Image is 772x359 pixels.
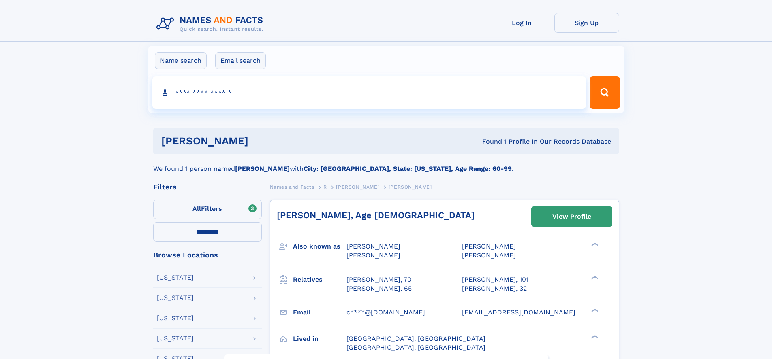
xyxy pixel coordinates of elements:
[152,76,586,109] input: search input
[346,242,400,250] span: [PERSON_NAME]
[346,344,485,351] span: [GEOGRAPHIC_DATA], [GEOGRAPHIC_DATA]
[323,182,327,192] a: R
[462,275,528,284] a: [PERSON_NAME], 101
[157,274,194,281] div: [US_STATE]
[554,13,619,33] a: Sign Up
[462,308,575,316] span: [EMAIL_ADDRESS][DOMAIN_NAME]
[293,306,346,319] h3: Email
[365,137,611,146] div: Found 1 Profile In Our Records Database
[277,210,475,220] a: [PERSON_NAME], Age [DEMOGRAPHIC_DATA]
[161,136,366,146] h1: [PERSON_NAME]
[215,52,266,69] label: Email search
[389,184,432,190] span: [PERSON_NAME]
[304,165,512,172] b: City: [GEOGRAPHIC_DATA], State: [US_STATE], Age Range: 60-99
[336,184,379,190] span: [PERSON_NAME]
[462,284,527,293] a: [PERSON_NAME], 32
[157,335,194,342] div: [US_STATE]
[192,205,201,212] span: All
[589,308,599,313] div: ❯
[589,334,599,339] div: ❯
[346,251,400,259] span: [PERSON_NAME]
[462,251,516,259] span: [PERSON_NAME]
[153,154,619,174] div: We found 1 person named with .
[346,284,412,293] a: [PERSON_NAME], 65
[336,182,379,192] a: [PERSON_NAME]
[153,13,270,35] img: Logo Names and Facts
[590,76,620,109] button: Search Button
[552,207,591,226] div: View Profile
[293,240,346,253] h3: Also known as
[157,315,194,321] div: [US_STATE]
[346,335,485,342] span: [GEOGRAPHIC_DATA], [GEOGRAPHIC_DATA]
[323,184,327,190] span: R
[293,332,346,346] h3: Lived in
[346,275,411,284] a: [PERSON_NAME], 70
[235,165,290,172] b: [PERSON_NAME]
[490,13,554,33] a: Log In
[153,200,262,219] label: Filters
[155,52,207,69] label: Name search
[589,242,599,247] div: ❯
[157,295,194,301] div: [US_STATE]
[462,242,516,250] span: [PERSON_NAME]
[293,273,346,287] h3: Relatives
[153,183,262,191] div: Filters
[270,182,314,192] a: Names and Facts
[532,207,612,226] a: View Profile
[589,275,599,280] div: ❯
[153,251,262,259] div: Browse Locations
